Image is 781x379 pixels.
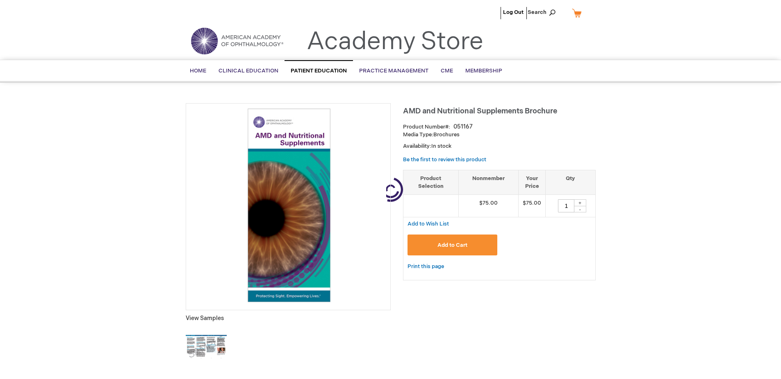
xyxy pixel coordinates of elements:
[437,242,467,248] span: Add to Cart
[403,142,596,150] p: Availability:
[359,68,428,74] span: Practice Management
[408,221,449,227] span: Add to Wish List
[408,235,498,255] button: Add to Cart
[408,220,449,227] a: Add to Wish List
[291,68,347,74] span: Patient Education
[285,60,353,81] a: Patient Education
[435,61,459,81] a: CME
[403,170,459,194] th: Product Selection
[186,314,391,323] p: View Samples
[459,61,508,81] a: Membership
[190,108,386,303] img: AMD and Nutritional Supplements Brochure
[307,27,483,56] a: Academy Store
[519,195,546,217] td: $75.00
[190,68,206,74] span: Home
[574,206,586,212] div: -
[403,156,486,163] a: Be the first to review this product
[528,4,559,20] span: Search
[353,61,435,81] a: Practice Management
[441,68,453,74] span: CME
[403,131,596,139] p: Brochures
[558,199,574,212] input: Qty
[408,262,444,272] a: Print this page
[219,68,278,74] span: Clinical Education
[212,61,285,81] a: Clinical Education
[403,131,433,138] strong: Media Type:
[431,143,451,149] span: In stock
[459,170,519,194] th: Nonmember
[459,195,519,217] td: $75.00
[546,170,595,194] th: Qty
[503,9,524,16] a: Log Out
[403,107,557,115] span: AMD and Nutritional Supplements Brochure
[403,124,450,130] strong: Product Number
[186,327,227,368] img: Click to view
[465,68,502,74] span: Membership
[574,199,586,206] div: +
[519,170,546,194] th: Your Price
[453,123,473,131] div: 051167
